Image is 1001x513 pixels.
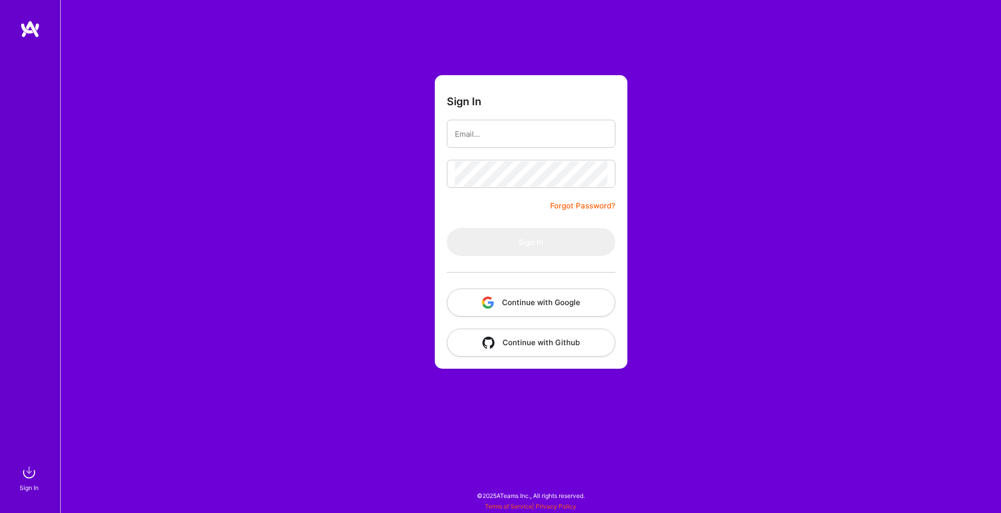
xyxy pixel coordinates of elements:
[536,502,576,510] a: Privacy Policy
[482,337,494,349] img: icon
[19,462,39,482] img: sign in
[60,483,1001,508] div: © 2025 ATeams Inc., All rights reserved.
[485,502,576,510] span: |
[447,329,615,357] button: Continue with Github
[482,297,494,309] img: icon
[485,502,532,510] a: Terms of Service
[447,289,615,317] button: Continue with Google
[21,462,39,493] a: sign inSign In
[550,200,615,212] a: Forgot Password?
[20,482,39,493] div: Sign In
[20,20,40,38] img: logo
[455,121,607,147] input: Email...
[447,228,615,256] button: Sign In
[447,95,481,108] h3: Sign In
